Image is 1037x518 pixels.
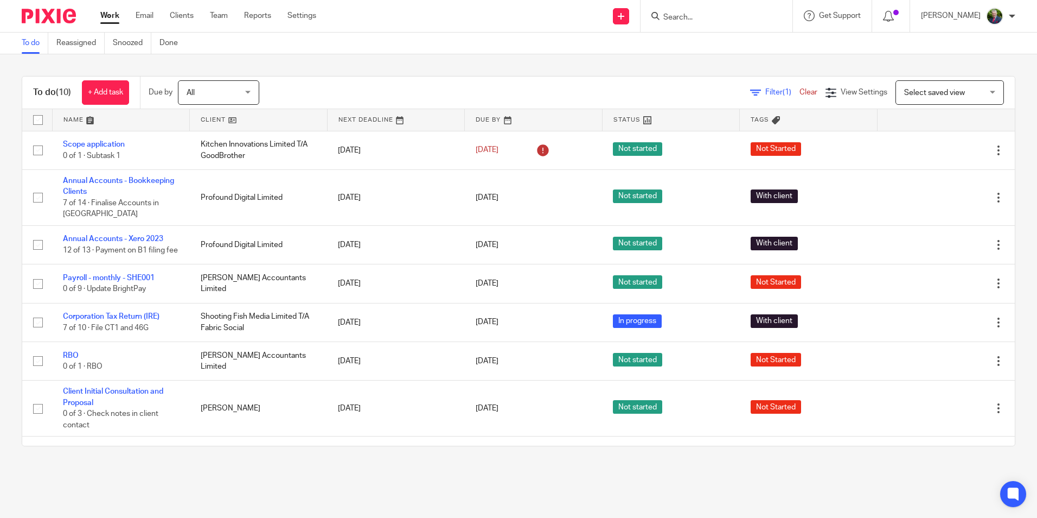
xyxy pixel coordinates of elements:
[841,89,887,96] span: View Settings
[986,8,1003,25] img: download.png
[113,33,151,54] a: Snoozed
[190,131,328,169] td: Kitchen Innovations Limited T/A GoodBrother
[327,264,465,303] td: [DATE]
[476,319,498,326] span: [DATE]
[136,10,153,21] a: Email
[613,400,662,414] span: Not started
[63,177,174,195] a: Annual Accounts - Bookkeeping Clients
[751,275,801,289] span: Not Started
[63,141,125,148] a: Scope application
[210,10,228,21] a: Team
[751,237,798,250] span: With client
[765,89,799,96] span: Filter
[476,280,498,287] span: [DATE]
[190,169,328,225] td: Profound Digital Limited
[63,324,149,332] span: 7 of 10 · File CT1 and 46G
[82,80,129,105] a: + Add task
[613,353,662,367] span: Not started
[63,274,155,282] a: Payroll - monthly - SHE001
[190,264,328,303] td: [PERSON_NAME] Accountants Limited
[799,89,817,96] a: Clear
[63,285,146,293] span: 0 of 9 · Update BrightPay
[613,314,662,328] span: In progress
[187,89,195,97] span: All
[63,235,163,243] a: Annual Accounts - Xero 2023
[327,381,465,437] td: [DATE]
[22,9,76,23] img: Pixie
[22,33,48,54] a: To do
[56,88,71,97] span: (10)
[327,131,465,169] td: [DATE]
[613,189,662,203] span: Not started
[149,87,172,98] p: Due by
[921,10,981,21] p: [PERSON_NAME]
[476,241,498,249] span: [DATE]
[190,381,328,437] td: [PERSON_NAME]
[327,303,465,342] td: [DATE]
[751,353,801,367] span: Not Started
[190,342,328,380] td: [PERSON_NAME] Accountants Limited
[613,237,662,250] span: Not started
[476,147,498,154] span: [DATE]
[327,437,465,475] td: [DATE]
[63,410,158,429] span: 0 of 3 · Check notes in client contact
[56,33,105,54] a: Reassigned
[819,12,861,20] span: Get Support
[476,357,498,365] span: [DATE]
[190,437,328,475] td: [PERSON_NAME] Accountants Limited
[662,13,760,23] input: Search
[33,87,71,98] h1: To do
[613,142,662,156] span: Not started
[327,225,465,264] td: [DATE]
[327,342,465,380] td: [DATE]
[63,352,79,359] a: RBO
[613,275,662,289] span: Not started
[751,189,798,203] span: With client
[327,169,465,225] td: [DATE]
[100,10,119,21] a: Work
[287,10,316,21] a: Settings
[783,89,791,96] span: (1)
[751,314,798,328] span: With client
[904,89,965,97] span: Select saved view
[751,117,769,123] span: Tags
[63,152,120,160] span: 0 of 1 · Subtask 1
[63,199,159,218] span: 7 of 14 · Finalise Accounts in [GEOGRAPHIC_DATA]
[63,363,103,370] span: 0 of 1 · RBO
[190,303,328,342] td: Shooting Fish Media Limited T/A Fabric Social
[476,405,498,412] span: [DATE]
[63,247,178,254] span: 12 of 13 · Payment on B1 filing fee
[159,33,186,54] a: Done
[751,142,801,156] span: Not Started
[63,313,159,320] a: Corporation Tax Return (IRE)
[170,10,194,21] a: Clients
[476,194,498,201] span: [DATE]
[244,10,271,21] a: Reports
[190,225,328,264] td: Profound Digital Limited
[751,400,801,414] span: Not Started
[63,388,163,406] a: Client Initial Consultation and Proposal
